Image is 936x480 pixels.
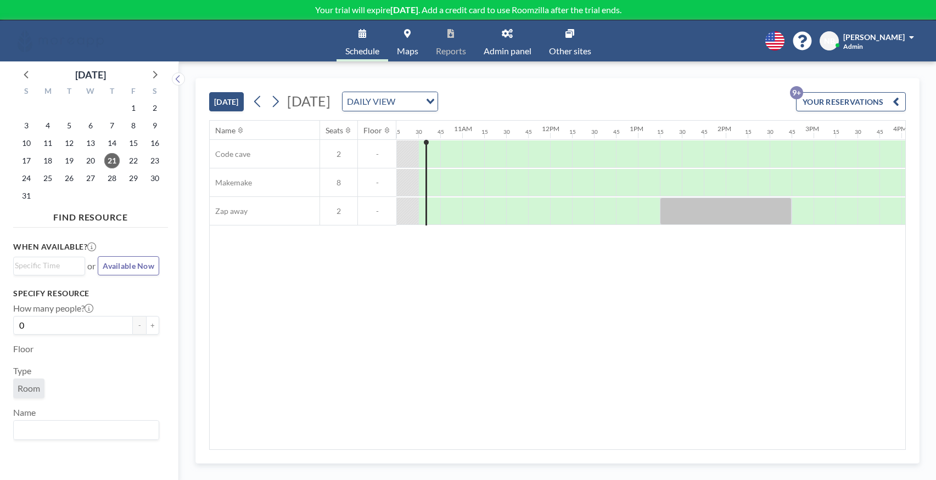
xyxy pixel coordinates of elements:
[16,85,37,99] div: S
[390,4,418,15] b: [DATE]
[126,135,141,151] span: Friday, August 15, 2025
[209,92,244,111] button: [DATE]
[358,149,396,159] span: -
[147,135,162,151] span: Saturday, August 16, 2025
[19,118,34,133] span: Sunday, August 3, 2025
[18,383,40,394] span: Room
[40,171,55,186] span: Monday, August 25, 2025
[19,171,34,186] span: Sunday, August 24, 2025
[416,128,422,135] div: 30
[525,128,532,135] div: 45
[75,67,106,82] div: [DATE]
[388,20,427,61] a: Maps
[358,206,396,216] span: -
[14,257,85,274] div: Search for option
[103,261,154,270] span: Available Now
[61,135,77,151] span: Tuesday, August 12, 2025
[126,171,141,186] span: Friday, August 29, 2025
[843,42,863,50] span: Admin
[19,153,34,168] span: Sunday, August 17, 2025
[122,85,144,99] div: F
[13,407,36,418] label: Name
[877,128,883,135] div: 45
[210,206,248,216] span: Zap away
[126,118,141,133] span: Friday, August 8, 2025
[767,128,774,135] div: 30
[326,126,343,135] div: Seats
[320,149,357,159] span: 2
[104,135,120,151] span: Thursday, August 14, 2025
[481,128,488,135] div: 15
[80,85,102,99] div: W
[40,135,55,151] span: Monday, August 11, 2025
[215,126,236,135] div: Name
[13,289,159,298] h3: Specify resource
[345,94,397,109] span: DAILY VIEW
[147,100,162,116] span: Saturday, August 2, 2025
[657,128,664,135] div: 15
[83,118,98,133] span: Wednesday, August 6, 2025
[40,118,55,133] span: Monday, August 4, 2025
[436,47,466,55] span: Reports
[61,153,77,168] span: Tuesday, August 19, 2025
[83,153,98,168] span: Wednesday, August 20, 2025
[19,188,34,204] span: Sunday, August 31, 2025
[843,32,905,42] span: [PERSON_NAME]
[503,128,510,135] div: 30
[40,153,55,168] span: Monday, August 18, 2025
[789,128,795,135] div: 45
[83,135,98,151] span: Wednesday, August 13, 2025
[146,316,159,335] button: +
[893,125,907,133] div: 4PM
[343,92,438,111] div: Search for option
[147,171,162,186] span: Saturday, August 30, 2025
[210,178,252,188] span: Makemake
[542,125,559,133] div: 12PM
[14,421,159,439] div: Search for option
[18,30,104,52] img: organization-logo
[427,20,475,61] a: Reports
[83,171,98,186] span: Wednesday, August 27, 2025
[133,316,146,335] button: -
[394,128,400,135] div: 15
[613,128,620,135] div: 45
[320,206,357,216] span: 2
[147,118,162,133] span: Saturday, August 9, 2025
[549,47,591,55] span: Other sites
[13,365,31,376] label: Type
[87,261,96,272] span: or
[855,128,861,135] div: 30
[61,171,77,186] span: Tuesday, August 26, 2025
[484,47,531,55] span: Admin panel
[363,126,382,135] div: Floor
[397,47,418,55] span: Maps
[337,20,388,61] a: Schedule
[540,20,600,61] a: Other sites
[399,94,419,109] input: Search for option
[59,85,80,99] div: T
[19,135,34,151] span: Sunday, August 10, 2025
[15,259,79,272] input: Search for option
[13,303,93,314] label: How many people?
[287,93,330,109] span: [DATE]
[790,86,803,99] p: 9+
[345,47,379,55] span: Schedule
[15,423,153,437] input: Search for option
[126,153,141,168] span: Friday, August 22, 2025
[833,128,839,135] div: 15
[104,171,120,186] span: Thursday, August 28, 2025
[37,85,59,99] div: M
[796,92,906,111] button: YOUR RESERVATIONS9+
[13,343,33,354] label: Floor
[104,118,120,133] span: Thursday, August 7, 2025
[210,149,250,159] span: Code cave
[358,178,396,188] span: -
[475,20,540,61] a: Admin panel
[104,153,120,168] span: Thursday, August 21, 2025
[13,207,168,223] h4: FIND RESOURCE
[438,128,444,135] div: 45
[61,118,77,133] span: Tuesday, August 5, 2025
[701,128,708,135] div: 45
[745,128,752,135] div: 15
[144,85,165,99] div: S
